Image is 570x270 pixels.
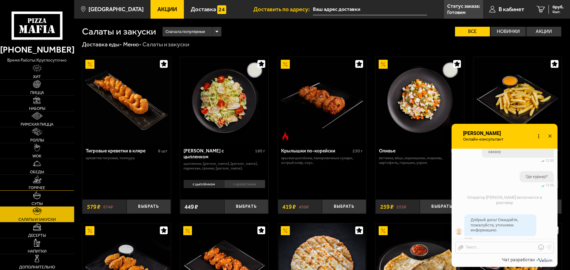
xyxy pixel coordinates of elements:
[379,148,449,154] div: Оливье
[474,57,561,144] img: Картофель фри с сырным соусом
[467,195,542,205] span: Оператор [PERSON_NAME] включился в разговор
[352,148,363,154] span: 230 г
[281,132,290,141] img: Острое блюдо
[87,204,100,210] span: 579 ₽
[545,159,554,163] span: 12:55
[281,156,363,165] p: крылья цыплёнка, панировочные сухари, острый кляр, соус.
[447,10,466,15] p: Готовим
[21,122,53,126] span: Римская пицца
[89,7,144,12] span: [GEOGRAPHIC_DATA]
[553,10,564,14] span: 0 шт.
[82,41,122,48] a: Доставка еды-
[526,27,561,36] label: Акции
[180,57,268,144] a: Салат Цезарь с цыпленком
[313,4,427,15] input: Ваш адрес доставки
[281,226,290,235] img: Акционный
[491,27,525,36] label: Новинки
[184,161,265,170] p: цыпленок, [PERSON_NAME], [PERSON_NAME], пармезан, гренки, [PERSON_NAME].
[279,57,366,144] img: Крылышки по-корейски
[376,57,463,144] img: Оливье
[281,60,290,69] img: Акционный
[278,57,366,144] a: АкционныйОстрое блюдоКрылышки по-корейски
[502,257,553,262] a: Чат разработан
[86,148,156,154] div: Тигровые креветки в кляре
[85,60,94,69] img: Акционный
[379,60,388,69] img: Акционный
[158,148,167,154] span: 8 шт
[28,233,46,237] span: Десерты
[29,106,45,110] span: Наборы
[33,75,41,79] span: Хит
[379,226,388,235] img: Акционный
[191,7,216,12] span: Доставка
[322,199,366,214] button: Выбрать
[184,180,224,188] li: с цыплёнком
[282,204,296,210] span: 419 ₽
[165,26,205,37] span: Сначала популярные
[180,178,268,195] div: 0
[379,156,461,165] p: ветчина, яйцо, корнишоны, морковь, картофель, горошек, укроп.
[471,217,518,233] span: Добрый день! Ожидайте, пожалуйста, уточняем информацию.
[299,204,309,210] s: 498 ₽
[224,180,265,188] li: с креветками
[103,204,113,210] s: 674 ₽
[545,183,554,187] span: 12:55
[181,57,268,144] img: Салат Цезарь с цыпленком
[184,204,198,210] span: 449 ₽
[127,199,171,214] button: Выбрать
[455,27,490,36] label: Все
[29,186,45,190] span: Горячее
[30,91,44,95] span: Пицца
[420,199,464,214] button: Выбрать
[473,57,562,144] a: Вегетарианское блюдоКартофель фри с сырным соусом
[30,138,44,142] span: Роллы
[31,202,43,206] span: Супы
[82,27,156,36] h1: Салаты и закуски
[380,204,394,210] span: 259 ₽
[82,57,170,144] a: АкционныйТигровые креветки в кляре
[255,148,265,154] span: 180 г
[396,204,406,210] s: 293 ₽
[32,154,41,158] span: WOK
[157,7,177,12] span: Акции
[464,237,472,241] span: 12:56
[462,137,507,142] span: Онлайн-консультант
[553,5,564,9] span: 0 руб.
[526,174,548,179] span: Где курьер?
[224,199,269,214] button: Выбрать
[281,148,351,154] div: Крылышки по-корейски
[86,156,167,160] p: креветка тигровая, темпура.
[455,228,462,235] img: visitor_avatar_default.png
[217,5,226,14] img: 15daf4d41897b9f0e9f617042186c801.svg
[253,7,313,12] span: Доставить по адресу:
[184,148,253,160] div: [PERSON_NAME] с цыпленком
[123,41,141,48] a: Меню-
[462,131,507,136] span: [PERSON_NAME]
[28,249,46,253] span: Напитки
[183,226,192,235] img: Акционный
[85,226,94,235] img: Акционный
[447,4,480,9] p: Статус заказа:
[30,170,44,174] span: Обеды
[376,57,464,144] a: АкционныйОливье
[19,265,55,269] span: Дополнительно
[18,217,56,221] span: Салаты и закуски
[83,57,170,144] img: Тигровые креветки в кляре
[142,41,189,49] div: Салаты и закуски
[499,7,524,12] span: В кабинет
